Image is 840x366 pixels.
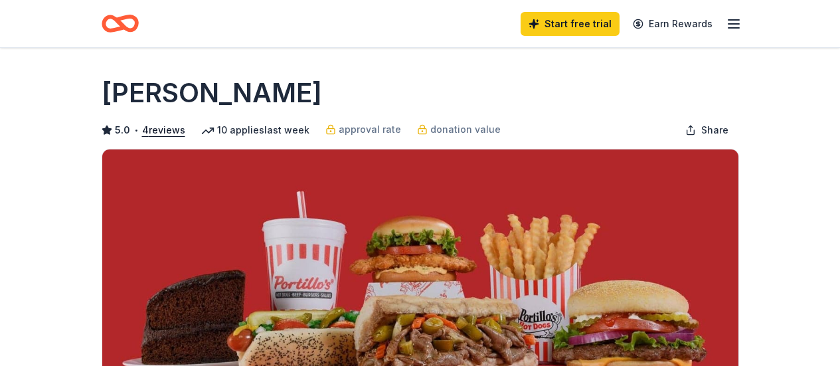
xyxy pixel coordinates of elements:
[133,125,138,136] span: •
[201,122,309,138] div: 10 applies last week
[521,12,620,36] a: Start free trial
[625,12,720,36] a: Earn Rewards
[115,122,130,138] span: 5.0
[325,122,401,137] a: approval rate
[701,122,728,138] span: Share
[142,122,185,138] button: 4reviews
[102,8,139,39] a: Home
[675,117,739,143] button: Share
[102,74,322,112] h1: [PERSON_NAME]
[417,122,501,137] a: donation value
[430,122,501,137] span: donation value
[339,122,401,137] span: approval rate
